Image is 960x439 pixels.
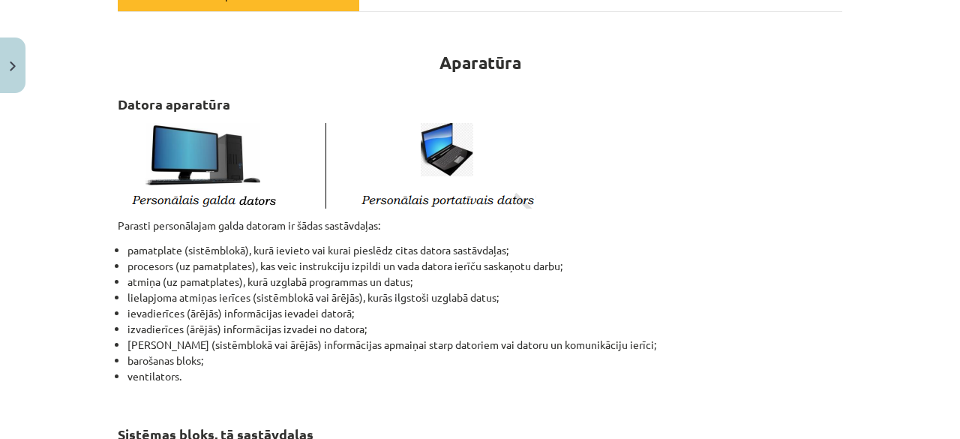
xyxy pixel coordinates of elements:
li: atmiņa (uz pamatplates), kurā uzglabā programmas un datus; [127,274,842,290]
li: [PERSON_NAME] (sistēmblokā vai ārējās) informācijas apmaiņai starp datoriem vai datoru un komunik... [127,337,842,353]
li: ievadierīces (ārējās) informācijas ievadei datorā; [127,305,842,321]
li: ventilators. [127,368,842,400]
li: barošanas bloks; [127,353,842,368]
li: pamatplate (sistēmblokā), kurā ievieto vai kurai pieslēdz citas datora sastāvdaļas; [127,242,842,258]
li: izvadierīces (ārējās) informācijas izvadei no datora; [127,321,842,337]
li: lielapjoma atmiņas ierīces (sistēmblokā vai ārējās), kurās ilgstoši uzglabā datus; [127,290,842,305]
p: Parasti personālajam galda datoram ir šādas sastāvdaļas: [118,218,842,233]
li: procesors (uz pamatplates), kas veic instrukciju izpildi un vada datora ierīču saskaņotu darbu; [127,258,842,274]
img: icon-close-lesson-0947bae3869378f0d4975bcd49f059093ad1ed9edebbc8119c70593378902aed.svg [10,62,16,71]
strong: Datora aparatūra [118,95,230,113]
strong: Aparatūra [439,52,521,74]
